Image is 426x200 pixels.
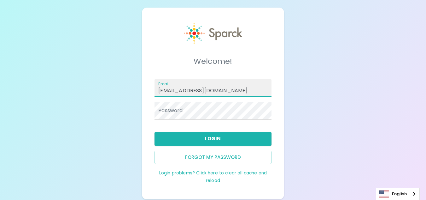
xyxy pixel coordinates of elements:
img: Sparck logo [184,23,242,44]
div: Language [376,188,420,200]
aside: Language selected: English [376,188,420,200]
label: Email [158,81,168,87]
button: Login [155,132,271,145]
a: English [376,188,419,200]
a: Login problems? Click here to clear all cache and reload [159,170,267,184]
h5: Welcome! [155,56,271,66]
button: Forgot my password [155,151,271,164]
